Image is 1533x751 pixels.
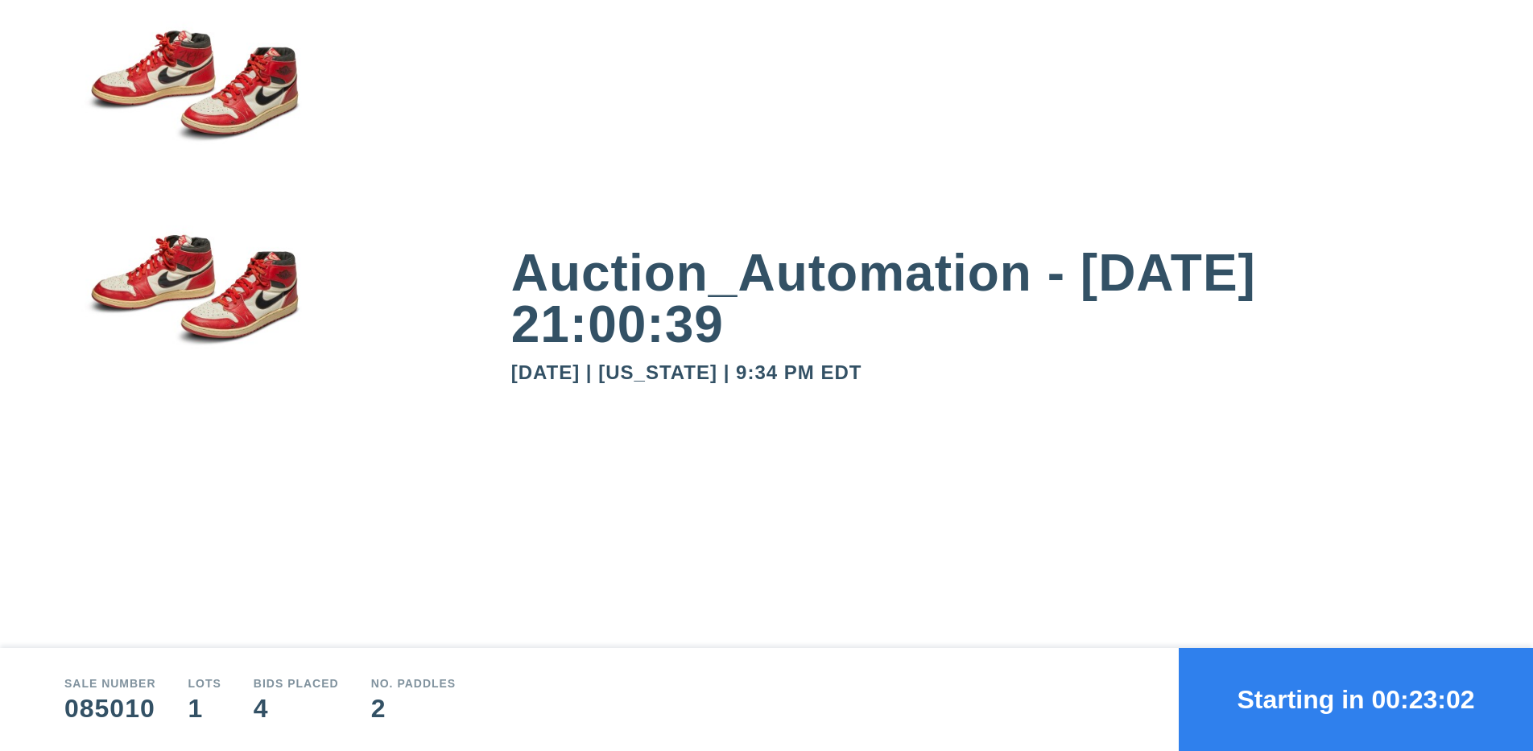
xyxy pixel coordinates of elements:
div: [DATE] | [US_STATE] | 9:34 PM EDT [511,363,1469,382]
button: Starting in 00:23:02 [1179,648,1533,751]
div: Sale number [64,678,156,689]
div: Auction_Automation - [DATE] 21:00:39 [511,247,1469,350]
div: Bids Placed [254,678,339,689]
img: small [64,39,322,243]
div: 4 [254,695,339,721]
div: 085010 [64,695,156,721]
div: No. Paddles [371,678,457,689]
div: Lots [188,678,221,689]
div: 1 [188,695,221,721]
div: 2 [371,695,457,721]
